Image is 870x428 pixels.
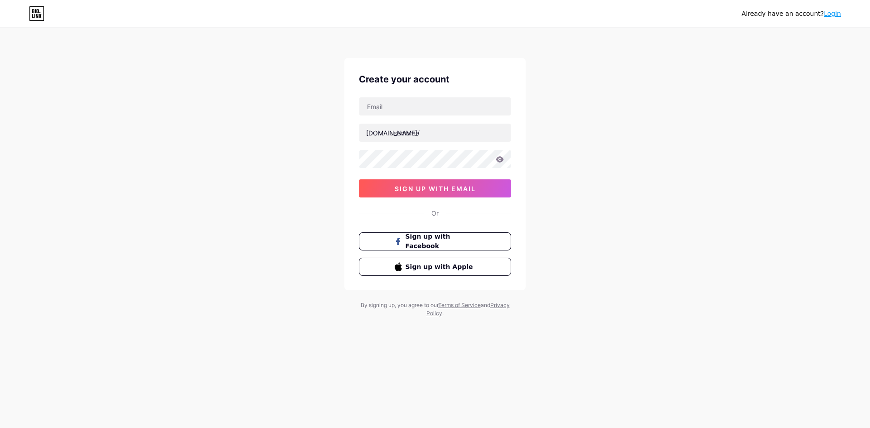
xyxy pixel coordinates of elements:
button: Sign up with Facebook [359,232,511,250]
div: Or [431,208,439,218]
span: sign up with email [395,185,476,192]
span: Sign up with Apple [406,262,476,272]
input: username [359,124,511,142]
button: sign up with email [359,179,511,197]
span: Sign up with Facebook [406,232,476,251]
a: Login [824,10,841,17]
div: [DOMAIN_NAME]/ [366,128,420,138]
div: By signing up, you agree to our and . [358,301,512,317]
input: Email [359,97,511,115]
div: Already have an account? [742,9,841,19]
button: Sign up with Apple [359,258,511,276]
div: Create your account [359,72,511,86]
a: Terms of Service [438,302,481,308]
